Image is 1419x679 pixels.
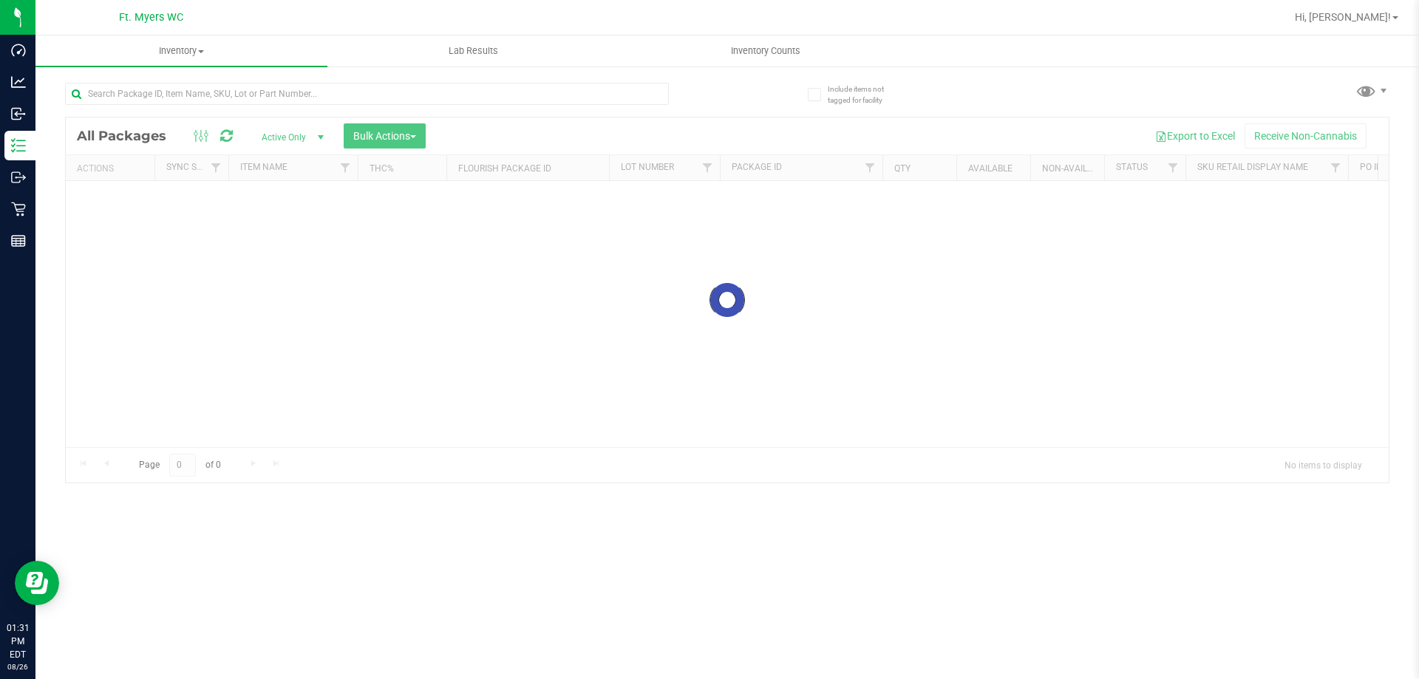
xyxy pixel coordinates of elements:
[828,83,902,106] span: Include items not tagged for facility
[7,621,29,661] p: 01:31 PM EDT
[11,202,26,216] inline-svg: Retail
[15,561,59,605] iframe: Resource center
[711,44,820,58] span: Inventory Counts
[429,44,518,58] span: Lab Results
[1295,11,1391,23] span: Hi, [PERSON_NAME]!
[327,35,619,66] a: Lab Results
[11,138,26,153] inline-svg: Inventory
[65,83,669,105] input: Search Package ID, Item Name, SKU, Lot or Part Number...
[35,35,327,66] a: Inventory
[11,43,26,58] inline-svg: Dashboard
[11,106,26,121] inline-svg: Inbound
[11,170,26,185] inline-svg: Outbound
[11,75,26,89] inline-svg: Analytics
[11,233,26,248] inline-svg: Reports
[35,44,327,58] span: Inventory
[119,11,183,24] span: Ft. Myers WC
[7,661,29,672] p: 08/26
[619,35,911,66] a: Inventory Counts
